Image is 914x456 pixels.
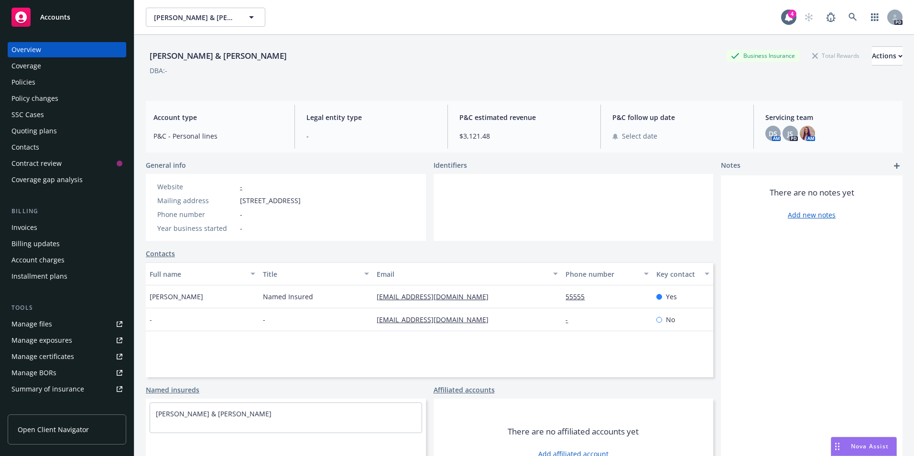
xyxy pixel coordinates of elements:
[769,129,777,139] span: DS
[656,269,699,279] div: Key contact
[240,195,301,206] span: [STREET_ADDRESS]
[851,442,889,450] span: Nova Assist
[8,316,126,332] a: Manage files
[653,262,713,285] button: Key contact
[11,91,58,106] div: Policy changes
[11,107,44,122] div: SSC Cases
[891,160,903,172] a: add
[434,385,495,395] a: Affiliated accounts
[8,107,126,122] a: SSC Cases
[843,8,862,27] a: Search
[666,315,675,325] span: No
[157,195,236,206] div: Mailing address
[434,160,467,170] span: Identifiers
[157,209,236,219] div: Phone number
[8,156,126,171] a: Contract review
[373,262,562,285] button: Email
[377,292,496,301] a: [EMAIL_ADDRESS][DOMAIN_NAME]
[146,249,175,259] a: Contacts
[831,437,897,456] button: Nova Assist
[8,381,126,397] a: Summary of insurance
[566,269,638,279] div: Phone number
[11,269,67,284] div: Installment plans
[240,182,242,191] a: -
[8,252,126,268] a: Account charges
[821,8,840,27] a: Report a Bug
[8,140,126,155] a: Contacts
[18,424,89,434] span: Open Client Navigator
[154,12,237,22] span: [PERSON_NAME] & [PERSON_NAME]
[8,91,126,106] a: Policy changes
[150,292,203,302] span: [PERSON_NAME]
[799,8,818,27] a: Start snowing
[787,129,793,139] span: JS
[11,381,84,397] div: Summary of insurance
[150,65,167,76] div: DBA: -
[872,47,903,65] div: Actions
[150,315,152,325] span: -
[377,315,496,324] a: [EMAIL_ADDRESS][DOMAIN_NAME]
[11,75,35,90] div: Policies
[11,123,57,139] div: Quoting plans
[11,140,39,155] div: Contacts
[263,292,313,302] span: Named Insured
[11,365,56,380] div: Manage BORs
[11,236,60,251] div: Billing updates
[721,160,740,172] span: Notes
[622,131,657,141] span: Select date
[566,292,592,301] a: 55555
[146,50,291,62] div: [PERSON_NAME] & [PERSON_NAME]
[770,187,854,198] span: There are no notes yet
[146,160,186,170] span: General info
[306,131,436,141] span: -
[8,365,126,380] a: Manage BORs
[612,112,742,122] span: P&C follow up date
[872,46,903,65] button: Actions
[150,269,245,279] div: Full name
[240,209,242,219] span: -
[11,156,62,171] div: Contract review
[8,333,126,348] span: Manage exposures
[156,409,272,418] a: [PERSON_NAME] & [PERSON_NAME]
[788,10,796,18] div: 4
[788,210,836,220] a: Add new notes
[263,315,265,325] span: -
[157,182,236,192] div: Website
[807,50,864,62] div: Total Rewards
[8,220,126,235] a: Invoices
[508,426,639,437] span: There are no affiliated accounts yet
[562,262,653,285] button: Phone number
[8,4,126,31] a: Accounts
[11,333,72,348] div: Manage exposures
[153,131,283,141] span: P&C - Personal lines
[11,58,41,74] div: Coverage
[8,75,126,90] a: Policies
[8,303,126,313] div: Tools
[11,172,83,187] div: Coverage gap analysis
[377,269,548,279] div: Email
[8,236,126,251] a: Billing updates
[8,349,126,364] a: Manage certificates
[726,50,800,62] div: Business Insurance
[146,385,199,395] a: Named insureds
[240,223,242,233] span: -
[11,252,65,268] div: Account charges
[765,112,895,122] span: Servicing team
[259,262,372,285] button: Title
[11,349,74,364] div: Manage certificates
[146,8,265,27] button: [PERSON_NAME] & [PERSON_NAME]
[157,223,236,233] div: Year business started
[459,131,589,141] span: $3,121.48
[8,123,126,139] a: Quoting plans
[666,292,677,302] span: Yes
[263,269,358,279] div: Title
[40,13,70,21] span: Accounts
[831,437,843,456] div: Drag to move
[800,126,815,141] img: photo
[865,8,884,27] a: Switch app
[306,112,436,122] span: Legal entity type
[153,112,283,122] span: Account type
[11,42,41,57] div: Overview
[8,58,126,74] a: Coverage
[8,269,126,284] a: Installment plans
